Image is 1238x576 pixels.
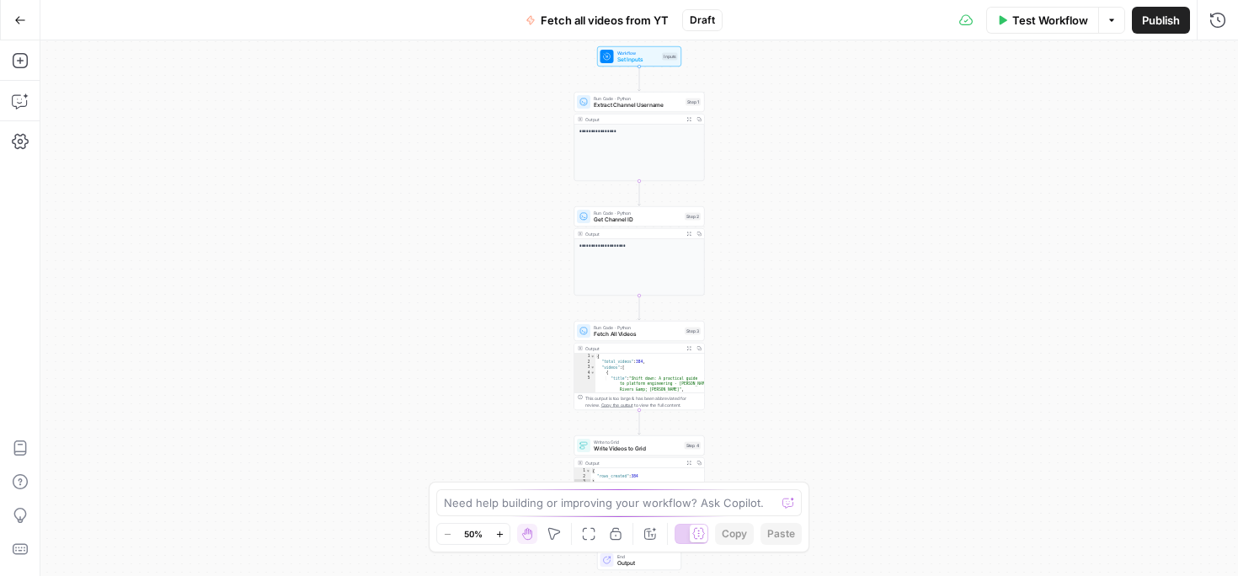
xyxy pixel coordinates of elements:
span: Paste [767,526,795,541]
button: Paste [760,523,802,545]
div: Output [585,345,681,352]
span: Extract Channel Username [594,101,682,109]
div: Step 3 [685,328,701,335]
button: Copy [715,523,754,545]
div: Step 4 [685,442,702,450]
span: Test Workflow [1012,12,1088,29]
span: Run Code · Python [594,324,681,331]
span: Toggle code folding, rows 1 through 830 [590,354,595,360]
div: Step 2 [685,213,701,221]
div: 1 [574,354,595,360]
div: Write to GridWrite Videos to GridStep 4Output{ "rows_created":384} [574,435,705,525]
span: Toggle code folding, rows 1 through 3 [586,468,591,474]
span: 50% [464,527,483,541]
div: 4 [574,371,595,376]
span: Output [617,559,675,568]
g: Edge from step_1 to step_2 [638,181,641,205]
div: 5 [574,376,595,392]
span: Get Channel ID [594,216,681,224]
span: Write to Grid [594,439,681,445]
g: Edge from start to step_1 [638,67,641,91]
span: Fetch All Videos [594,330,681,339]
div: Output [585,231,681,237]
span: Copy [722,526,747,541]
span: Run Code · Python [594,210,681,216]
button: Test Workflow [986,7,1098,34]
span: Run Code · Python [594,95,682,102]
span: Workflow [617,50,659,56]
div: 2 [574,474,591,480]
div: Inputs [662,53,678,61]
div: This output is too large & has been abbreviated for review. to view the full content. [585,395,701,408]
div: WorkflowSet InputsInputs [574,46,705,67]
div: 1 [574,468,591,474]
div: 2 [574,360,595,365]
div: Step 1 [686,99,701,106]
div: Run Code · PythonFetch All VideosStep 3Output{ "total_videos":384, "videos":[ { "title":"Shift do... [574,321,705,410]
span: Copy the output [601,403,633,408]
span: Set Inputs [617,56,659,64]
span: Publish [1142,12,1180,29]
span: Toggle code folding, rows 4 through 8 [590,371,595,376]
div: Output [585,460,681,467]
div: Output [585,116,681,123]
div: 3 [574,479,591,485]
button: Fetch all videos from YT [515,7,679,34]
span: Draft [690,13,715,28]
span: End [617,553,675,560]
div: EndOutput [574,550,705,570]
span: Toggle code folding, rows 3 through 829 [590,365,595,371]
span: Fetch all videos from YT [541,12,669,29]
button: Publish [1132,7,1190,34]
g: Edge from step_2 to step_3 [638,296,641,320]
g: Edge from step_3 to step_4 [638,410,641,435]
span: Write Videos to Grid [594,445,681,453]
div: 3 [574,365,595,371]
